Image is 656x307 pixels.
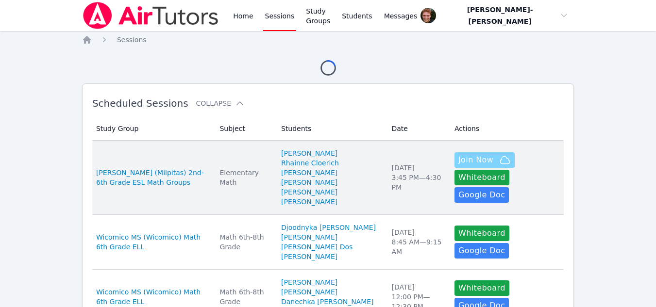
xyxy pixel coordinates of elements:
[196,98,245,108] button: Collapse
[117,36,147,44] span: Sessions
[82,35,574,45] nav: Breadcrumb
[281,187,337,197] a: [PERSON_NAME]
[219,287,269,307] div: Math 6th-8th Grade
[449,117,564,141] th: Actions
[96,168,208,187] a: [PERSON_NAME] (Milpitas) 2nd-6th Grade ESL Math Groups
[391,163,443,192] div: [DATE] 3:45 PM — 4:30 PM
[219,168,269,187] div: Elementary Math
[275,117,386,141] th: Students
[117,35,147,45] a: Sessions
[214,117,275,141] th: Subject
[386,117,449,141] th: Date
[82,2,219,29] img: Air Tutors
[281,197,337,207] a: [PERSON_NAME]
[281,158,380,178] a: Rhainne Cloerich [PERSON_NAME]
[281,277,337,287] a: [PERSON_NAME]
[219,232,269,252] div: Math 6th-8th Grade
[92,215,564,270] tr: Wicomico MS (Wicomico) Math 6th Grade ELLMath 6th-8th GradeDjoodnyka [PERSON_NAME][PERSON_NAME][P...
[384,11,418,21] span: Messages
[454,187,509,203] a: Google Doc
[281,242,380,261] a: [PERSON_NAME] Dos [PERSON_NAME]
[281,232,337,242] a: [PERSON_NAME]
[281,223,376,232] a: Djoodnyka [PERSON_NAME]
[391,227,443,257] div: [DATE] 8:45 AM — 9:15 AM
[96,287,208,307] a: Wicomico MS (Wicomico) Math 6th Grade ELL
[458,154,493,166] span: Join Now
[92,117,214,141] th: Study Group
[454,243,509,259] a: Google Doc
[281,297,374,307] a: Danechka [PERSON_NAME]
[96,232,208,252] a: Wicomico MS (Wicomico) Math 6th Grade ELL
[454,280,509,296] button: Whiteboard
[281,178,337,187] a: [PERSON_NAME]
[281,287,337,297] a: [PERSON_NAME]
[454,170,509,185] button: Whiteboard
[281,148,337,158] a: [PERSON_NAME]
[92,97,188,109] span: Scheduled Sessions
[454,226,509,241] button: Whiteboard
[92,141,564,215] tr: [PERSON_NAME] (Milpitas) 2nd-6th Grade ESL Math GroupsElementary Math[PERSON_NAME]Rhainne Cloeric...
[454,152,515,168] button: Join Now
